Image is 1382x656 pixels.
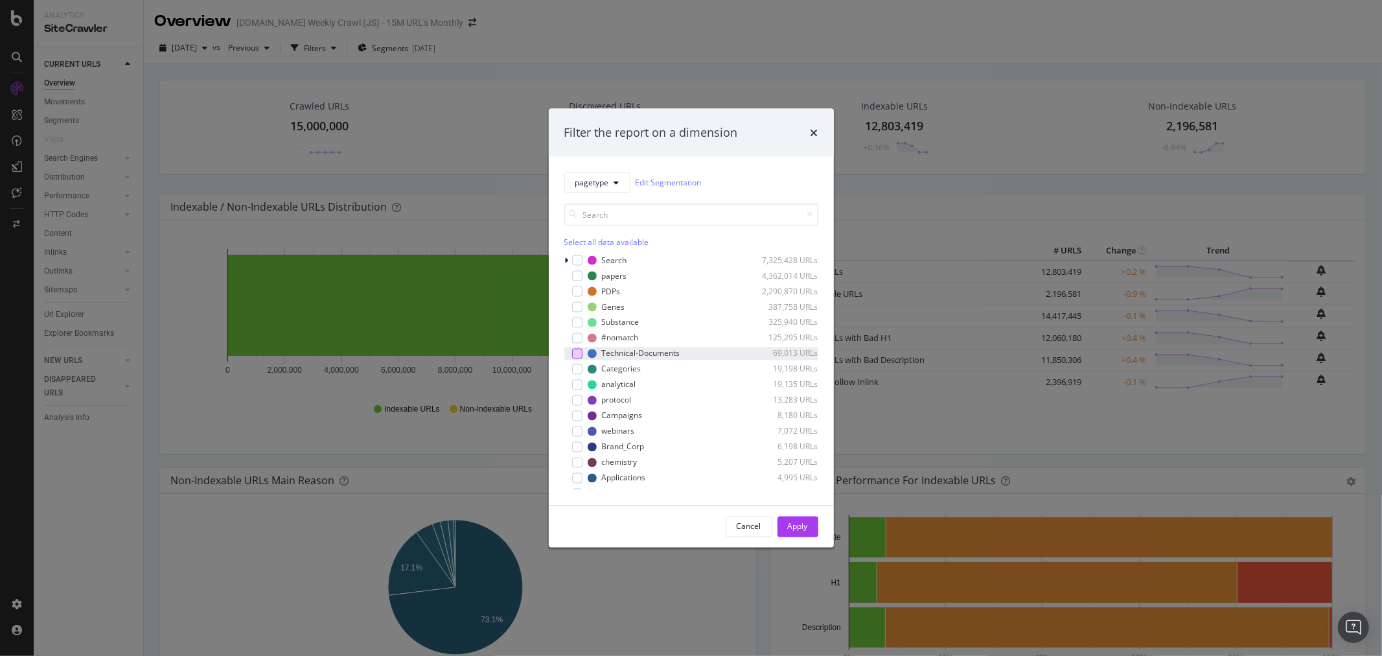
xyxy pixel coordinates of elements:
div: 4,362,014 URLs [755,270,818,281]
button: pagetype [564,172,630,193]
div: 13,283 URLs [755,395,818,406]
div: Open Intercom Messenger [1338,612,1369,643]
div: Genes [602,301,625,312]
a: Edit Segmentation [636,176,702,189]
div: 7,072 URLs [755,426,818,437]
button: Cancel [726,516,772,537]
div: Categories [602,364,641,375]
div: Search [602,255,627,266]
div: Services [602,488,632,499]
div: Applications [602,473,646,484]
div: 325,940 URLs [755,317,818,328]
div: analytical [602,379,636,390]
div: papers [602,270,627,281]
div: modal [549,109,834,548]
div: #nomatch [602,333,639,344]
div: protocol [602,395,632,406]
div: chemistry [602,457,638,468]
div: Technical-Documents [602,348,680,359]
div: 6,198 URLs [755,441,818,452]
div: 19,198 URLs [755,364,818,375]
div: Campaigns [602,410,643,421]
div: 5,207 URLs [755,457,818,468]
input: Search [564,203,818,226]
div: Select all data available [564,236,818,247]
div: 387,758 URLs [755,301,818,312]
div: 7,325,428 URLs [755,255,818,266]
div: Substance [602,317,639,328]
div: 4,995 URLs [755,473,818,484]
button: Apply [777,516,818,537]
div: 4,078 URLs [755,488,818,499]
div: 69,013 URLs [755,348,818,359]
div: Filter the report on a dimension [564,124,738,141]
div: times [811,124,818,141]
div: 125,295 URLs [755,333,818,344]
div: PDPs [602,286,621,297]
div: webinars [602,426,635,437]
span: pagetype [575,177,609,188]
div: Cancel [737,521,761,532]
div: 2,290,870 URLs [755,286,818,297]
div: Apply [788,521,808,532]
div: Brand_Corp [602,441,645,452]
div: 8,180 URLs [755,410,818,421]
div: 19,135 URLs [755,379,818,390]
